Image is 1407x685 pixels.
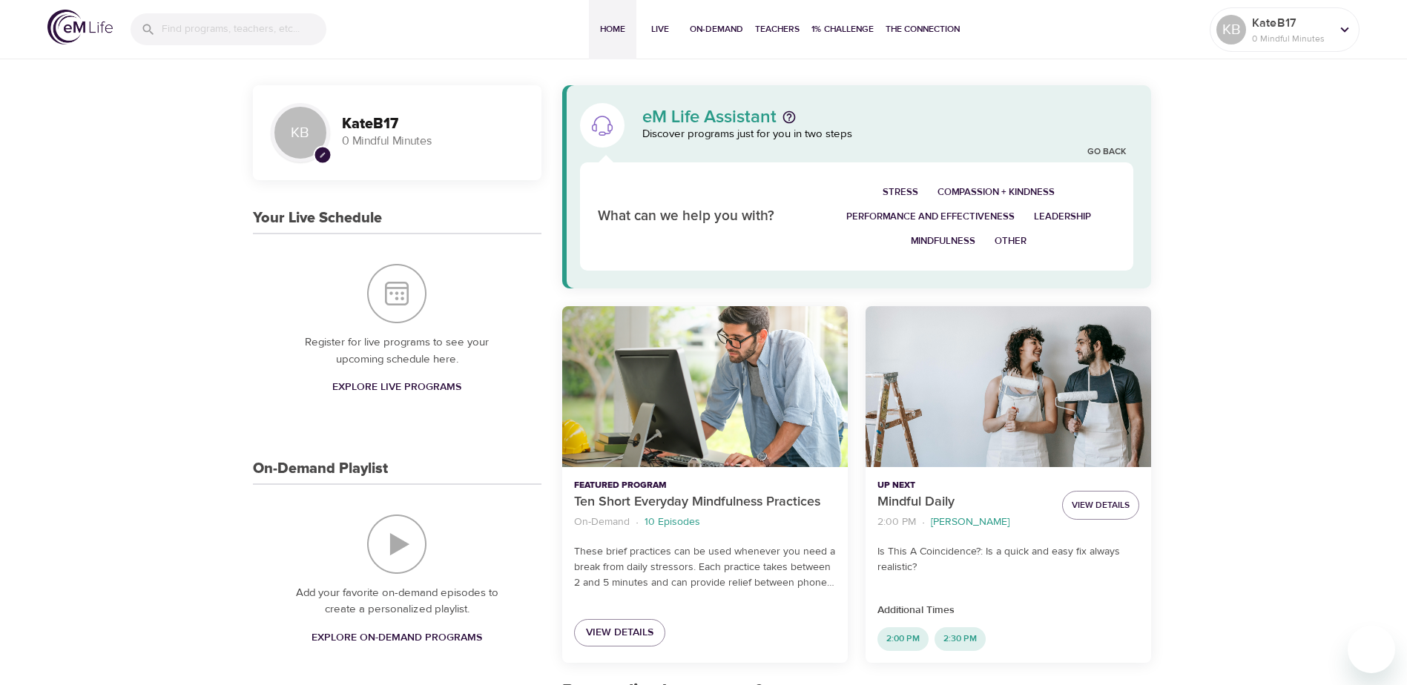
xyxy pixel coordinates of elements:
[938,184,1055,201] span: Compassion + Kindness
[883,184,918,201] span: Stress
[866,306,1151,467] button: Mindful Daily
[642,126,1134,143] p: Discover programs just for you in two steps
[877,512,1050,532] nav: breadcrumb
[837,205,1024,229] button: Performance and Effectiveness
[312,629,482,647] span: Explore On-Demand Programs
[367,514,426,574] img: On-Demand Playlist
[253,460,388,477] h3: On-Demand Playlist
[877,514,916,530] p: 2:00 PM
[367,264,426,323] img: Your Live Schedule
[1034,208,1091,225] span: Leadership
[253,210,382,227] h3: Your Live Schedule
[901,229,985,254] button: Mindfulness
[342,116,524,133] h3: KateB17
[342,133,524,150] p: 0 Mindful Minutes
[877,603,1139,618] p: Additional Times
[873,180,928,205] button: Stress
[595,21,630,37] span: Home
[562,306,848,467] button: Ten Short Everyday Mindfulness Practices
[1216,15,1246,44] div: KB
[690,21,743,37] span: On-Demand
[586,623,653,642] span: View Details
[306,624,488,652] a: Explore On-Demand Programs
[162,13,326,45] input: Find programs, teachers, etc...
[326,374,467,401] a: Explore Live Programs
[1252,32,1331,45] p: 0 Mindful Minutes
[283,334,512,368] p: Register for live programs to see your upcoming schedule here.
[1062,491,1139,520] button: View Details
[1252,14,1331,32] p: KateB17
[935,627,986,651] div: 2:30 PM
[928,180,1064,205] button: Compassion + Kindness
[985,229,1036,254] button: Other
[636,512,639,532] li: ·
[935,632,986,645] span: 2:30 PM
[574,492,836,512] p: Ten Short Everyday Mindfulness Practices
[877,492,1050,512] p: Mindful Daily
[642,21,678,37] span: Live
[590,113,614,137] img: eM Life Assistant
[911,233,975,250] span: Mindfulness
[47,10,113,44] img: logo
[645,514,700,530] p: 10 Episodes
[877,544,1139,575] p: Is This A Coincidence?: Is a quick and easy fix always realistic?
[1087,146,1126,159] a: Go Back
[886,21,960,37] span: The Connection
[574,512,836,532] nav: breadcrumb
[574,544,836,591] p: These brief practices can be used whenever you need a break from daily stressors. Each practice t...
[1348,626,1395,673] iframe: Button to launch messaging window
[574,514,630,530] p: On-Demand
[811,21,874,37] span: 1% Challenge
[271,103,330,162] div: KB
[846,208,1015,225] span: Performance and Effectiveness
[922,512,925,532] li: ·
[574,619,665,646] a: View Details
[995,233,1027,250] span: Other
[877,479,1050,492] p: Up Next
[1072,497,1130,513] span: View Details
[283,585,512,618] p: Add your favorite on-demand episodes to create a personalized playlist.
[877,627,929,651] div: 2:00 PM
[931,514,1009,530] p: [PERSON_NAME]
[574,479,836,492] p: Featured Program
[332,378,461,397] span: Explore Live Programs
[1024,205,1101,229] button: Leadership
[642,108,777,126] p: eM Life Assistant
[755,21,800,37] span: Teachers
[877,632,929,645] span: 2:00 PM
[598,206,803,228] p: What can we help you with?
